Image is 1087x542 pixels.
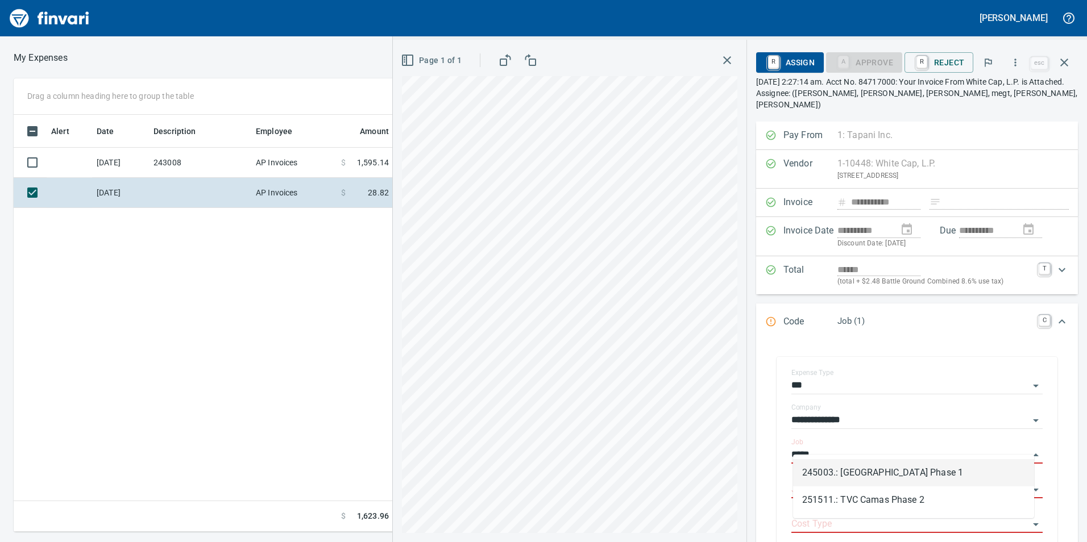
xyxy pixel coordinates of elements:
p: Drag a column heading here to group the table [27,90,194,102]
a: T [1039,263,1050,274]
span: $ [341,510,346,522]
img: Finvari [7,5,92,32]
span: Amount [360,124,389,138]
span: Description [153,124,211,138]
button: Page 1 of 1 [399,50,466,71]
button: RReject [905,52,973,73]
label: Expense Type [791,369,833,376]
a: R [916,56,927,68]
h5: [PERSON_NAME] [980,12,1048,24]
div: Job required [826,57,902,66]
span: Alert [51,124,84,138]
td: [DATE] [92,148,149,178]
span: Date [97,124,129,138]
span: Description [153,124,196,138]
button: Open [1028,516,1044,532]
button: Open [1028,482,1044,498]
button: Open [1028,378,1044,394]
label: Job [791,439,803,445]
td: AP Invoices [251,148,337,178]
span: $ [341,187,346,198]
div: Expand [756,256,1078,294]
p: Job (1) [837,315,1032,328]
p: My Expenses [14,51,68,65]
p: Code [783,315,837,330]
a: C [1039,315,1050,326]
button: [PERSON_NAME] [977,9,1051,27]
span: Page 1 of 1 [403,53,462,68]
button: More [1003,50,1028,75]
a: R [768,56,779,68]
span: 28.82 [368,187,389,198]
span: 1,623.96 [357,510,389,522]
span: Close invoice [1028,49,1078,76]
li: 251511.: TVC Camas Phase 2 [793,486,1034,514]
span: $ [341,157,346,168]
td: 243008 [149,148,251,178]
span: 1,595.14 [357,157,389,168]
button: Close [1028,447,1044,463]
label: Company [791,404,821,411]
span: Reject [914,53,964,72]
button: RAssign [756,52,824,73]
button: Flag [976,50,1001,75]
p: (total + $2.48 Battle Ground Combined 8.6% use tax) [837,276,1032,287]
td: [DATE] [92,178,149,208]
div: Expand [756,303,1078,341]
span: Amount [345,124,389,138]
span: Alert [51,124,69,138]
button: Open [1028,412,1044,428]
p: Total [783,263,837,287]
p: [DATE] 2:27:14 am. Acct No. 84717000: Your Invoice From White Cap, L.P. is Attached. Assignee: ([... [756,76,1078,110]
nav: breadcrumb [14,51,68,65]
span: Assign [765,53,815,72]
li: 245003.: [GEOGRAPHIC_DATA] Phase 1 [793,459,1034,486]
span: Date [97,124,114,138]
span: Employee [256,124,292,138]
td: AP Invoices [251,178,337,208]
span: Employee [256,124,307,138]
a: esc [1031,57,1048,69]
